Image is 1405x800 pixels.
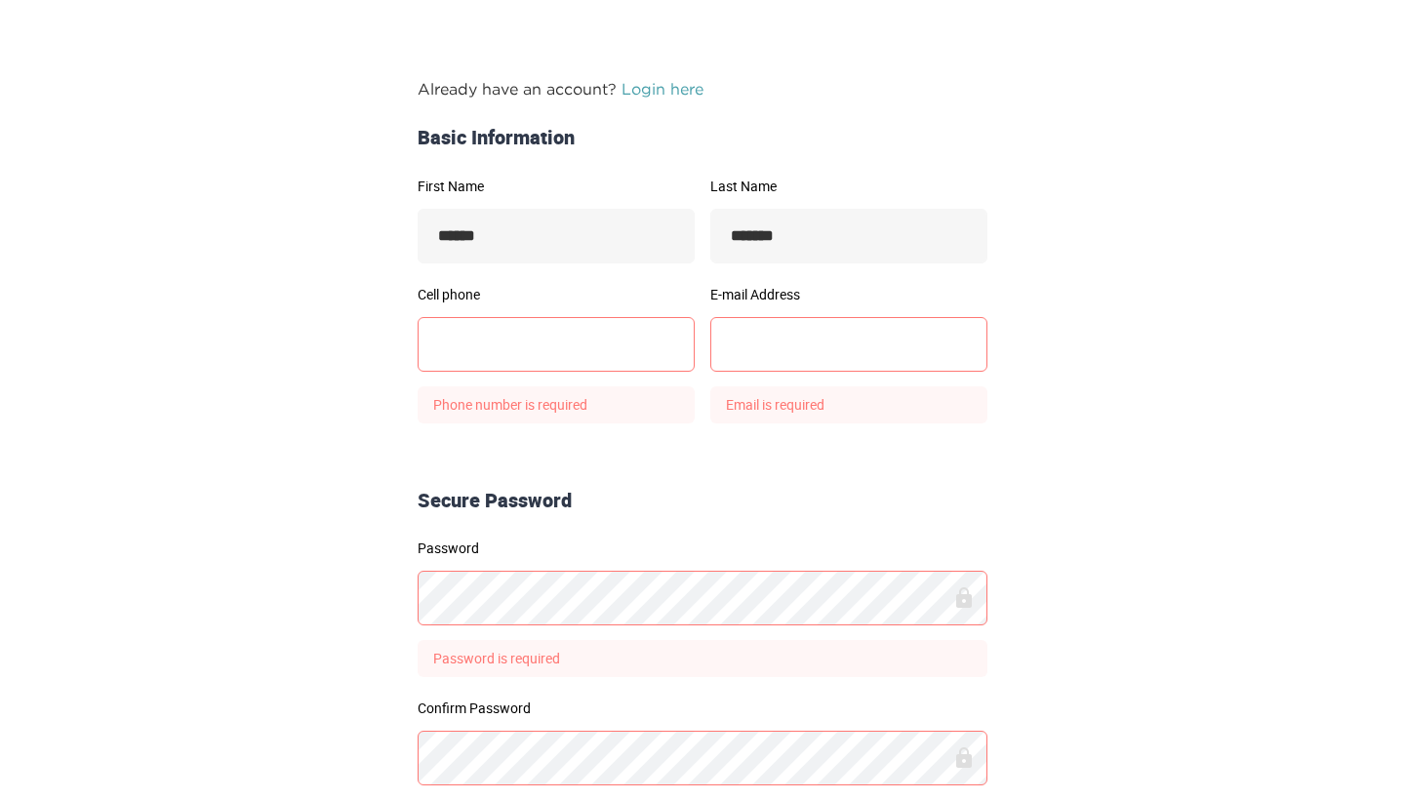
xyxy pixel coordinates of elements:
div: Secure Password [410,487,995,515]
p: Phone number is required [418,386,695,423]
p: Password is required [418,640,987,677]
p: Already have an account? [418,77,987,100]
div: Basic Information [410,124,995,152]
a: Login here [622,80,703,98]
label: Confirm Password [418,701,987,715]
label: Last Name [710,180,987,193]
p: Email is required [710,386,987,423]
label: First Name [418,180,695,193]
label: Password [418,541,987,555]
label: E-mail Address [710,288,987,301]
label: Cell phone [418,288,695,301]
